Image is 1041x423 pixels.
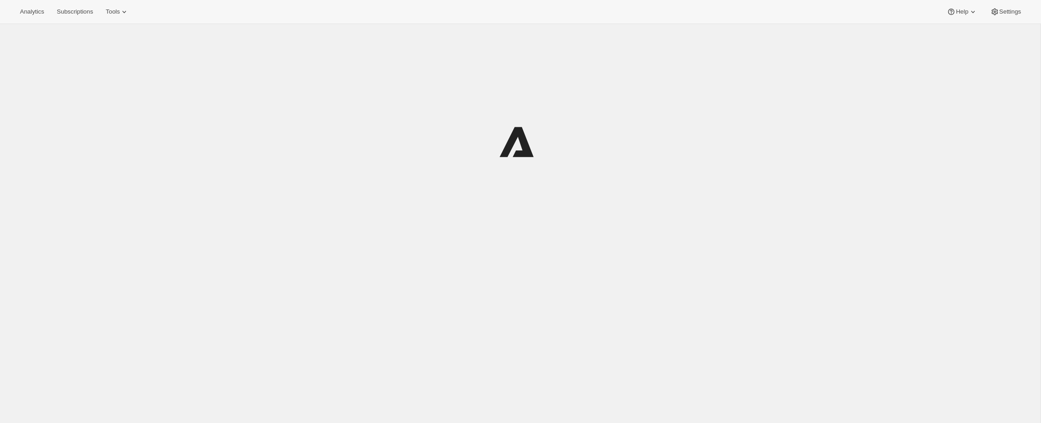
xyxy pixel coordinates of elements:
span: Help [956,8,968,15]
span: Tools [106,8,120,15]
button: Help [941,5,983,18]
span: Settings [999,8,1021,15]
button: Subscriptions [51,5,98,18]
span: Subscriptions [57,8,93,15]
button: Analytics [15,5,49,18]
button: Settings [985,5,1026,18]
button: Tools [100,5,134,18]
span: Analytics [20,8,44,15]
